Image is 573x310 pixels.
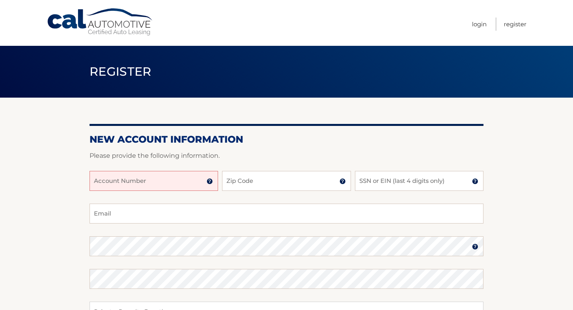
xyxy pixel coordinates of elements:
[90,133,483,145] h2: New Account Information
[472,243,478,250] img: tooltip.svg
[90,171,218,191] input: Account Number
[222,171,351,191] input: Zip Code
[472,18,487,31] a: Login
[339,178,346,184] img: tooltip.svg
[90,64,152,79] span: Register
[90,204,483,224] input: Email
[355,171,483,191] input: SSN or EIN (last 4 digits only)
[207,178,213,184] img: tooltip.svg
[47,8,154,36] a: Cal Automotive
[472,178,478,184] img: tooltip.svg
[90,150,483,161] p: Please provide the following information.
[504,18,526,31] a: Register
